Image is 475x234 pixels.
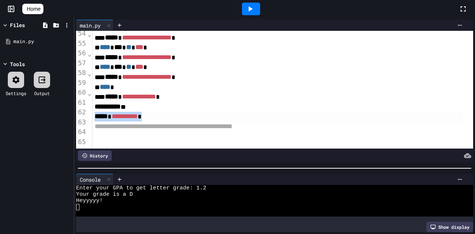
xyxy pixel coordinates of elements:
span: Fold line [87,30,92,38]
div: 63 [76,117,87,127]
div: main.py [76,22,104,29]
div: Tools [10,60,25,68]
div: 64 [76,127,87,137]
div: Show display [426,222,473,232]
span: Fold line [87,69,92,77]
div: 58 [76,68,87,78]
div: Output [34,90,50,97]
span: Heyyyyy! [76,198,103,204]
span: Home [27,5,40,13]
div: 62 [76,107,87,117]
span: Your grade is a D [76,191,133,198]
div: 60 [76,88,87,98]
div: 56 [76,48,87,58]
div: 55 [76,39,87,49]
span: Enter your GPA to get letter grade: 1.2 [76,185,206,191]
div: History [78,150,112,161]
div: main.py [13,38,71,45]
div: 57 [76,58,87,68]
div: 61 [76,98,87,108]
div: main.py [76,20,114,31]
div: 65 [76,137,87,146]
div: 54 [76,29,87,39]
div: 66 [76,146,87,156]
span: Fold line [87,89,92,97]
div: Settings [6,90,26,97]
a: Home [22,4,43,14]
div: Console [76,174,114,185]
div: Console [76,176,104,183]
div: 59 [76,78,87,88]
div: Files [10,21,25,29]
span: Fold line [87,50,92,58]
